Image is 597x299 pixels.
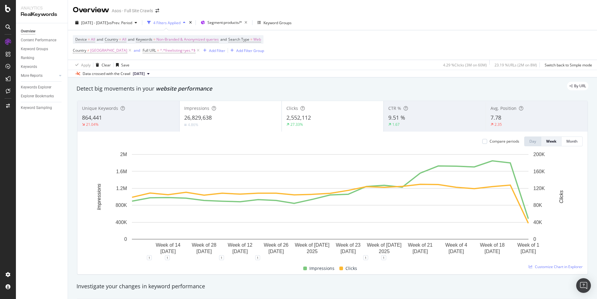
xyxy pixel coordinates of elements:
[381,255,386,260] div: 1
[562,136,583,146] button: Month
[541,136,562,146] button: Week
[529,264,583,269] a: Customize Chart in Explorer
[114,60,129,70] button: Save
[209,48,225,53] div: Add Filter
[105,37,118,42] span: Country
[567,82,588,90] div: legacy label
[153,20,181,25] div: 4 Filters Applied
[535,264,583,269] span: Customize Chart in Explorer
[73,60,91,70] button: Apply
[112,8,153,14] div: Asos - Full Site Crawls
[75,37,87,42] span: Device
[207,20,242,25] span: Segment: products/*
[574,84,586,88] span: By URL
[134,47,140,53] button: and
[120,152,127,157] text: 2M
[108,20,132,25] span: vs Prev. Period
[86,122,99,127] div: 21.04%
[345,265,357,272] span: Clicks
[83,71,130,77] div: Data crossed with the Crawl
[21,93,54,99] div: Explorer Bookmarks
[136,37,152,42] span: Keywords
[21,5,63,11] div: Analytics
[336,242,361,248] text: Week of 23
[533,152,545,157] text: 200K
[21,46,63,52] a: Keyword Groups
[232,249,248,254] text: [DATE]
[156,35,219,44] span: Non-Branded & Anonymized queries
[134,48,140,53] div: and
[494,62,537,68] div: 23.19 % URLs ( 2M on 8M )
[184,105,209,111] span: Impressions
[82,114,102,121] span: 864,441
[307,249,318,254] text: 2025
[122,35,126,44] span: All
[21,64,63,70] a: Keywords
[81,20,108,25] span: [DATE] - [DATE]
[449,249,464,254] text: [DATE]
[90,46,127,55] span: [GEOGRAPHIC_DATA]
[155,9,159,13] div: arrow-right-arrow-left
[153,37,155,42] span: =
[559,190,564,204] text: Clicks
[91,35,95,44] span: All
[445,242,467,248] text: Week of 4
[73,5,109,15] div: Overview
[198,18,250,28] button: Segment:products/*
[228,37,249,42] span: Search Type
[408,242,433,248] text: Week of 21
[295,242,330,248] text: Week of [DATE]
[21,28,63,35] a: Overview
[96,184,102,210] text: Impressions
[87,48,89,53] span: ≠
[533,203,542,208] text: 80K
[21,28,35,35] div: Overview
[147,255,152,260] div: 1
[81,62,91,68] div: Apply
[73,48,86,53] span: Country
[76,282,588,290] div: Investigate your changes in keyword performance
[255,255,260,260] div: 1
[201,47,225,54] button: Add Filter
[160,46,196,55] span: ^.*freelisting=yes.*$
[490,139,519,144] div: Compare periods
[21,84,51,91] div: Keywords Explorer
[264,242,289,248] text: Week of 26
[367,242,401,248] text: Week of [DATE]
[545,62,592,68] div: Switch back to Simple mode
[128,37,134,42] span: and
[21,105,63,111] a: Keyword Sampling
[524,136,541,146] button: Day
[21,73,43,79] div: More Reports
[156,242,181,248] text: Week of 14
[145,18,188,28] button: 4 Filters Applied
[379,249,390,254] text: 2025
[119,37,121,42] span: =
[73,18,140,28] button: [DATE] - [DATE]vsPrev. Period
[255,18,294,28] button: Keyword Groups
[494,122,502,127] div: 2.35
[130,70,152,77] button: [DATE]
[133,71,145,77] span: 2025 Sep. 2nd
[21,37,56,43] div: Content Performance
[21,46,48,52] div: Keyword Groups
[546,139,556,144] div: Week
[188,20,193,26] div: times
[268,249,284,254] text: [DATE]
[160,249,176,254] text: [DATE]
[102,62,111,68] div: Clear
[236,48,264,53] div: Add Filter Group
[121,62,129,68] div: Save
[116,169,127,174] text: 1.6M
[124,237,127,242] text: 0
[388,114,405,121] span: 9.51 %
[188,122,198,127] div: 4.86%
[93,60,111,70] button: Clear
[88,37,90,42] span: =
[21,84,63,91] a: Keywords Explorer
[143,48,156,53] span: Full URL
[82,151,578,258] div: A chart.
[97,37,103,42] span: and
[21,64,37,70] div: Keywords
[443,62,487,68] div: 4.29 % Clicks ( 3M on 60M )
